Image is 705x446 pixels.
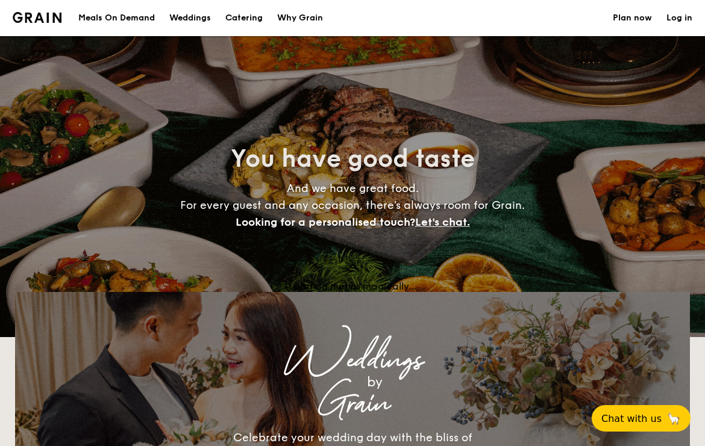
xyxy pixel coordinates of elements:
span: Let's chat. [415,215,470,229]
div: by [166,371,584,393]
button: Chat with us🦙 [592,405,691,432]
div: Grain [121,393,584,415]
span: 🦙 [666,412,681,426]
a: Logotype [13,12,61,23]
div: Weddings [121,350,584,371]
span: Chat with us [601,413,662,424]
div: Loading menus magically... [15,280,690,292]
img: Grain [13,12,61,23]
